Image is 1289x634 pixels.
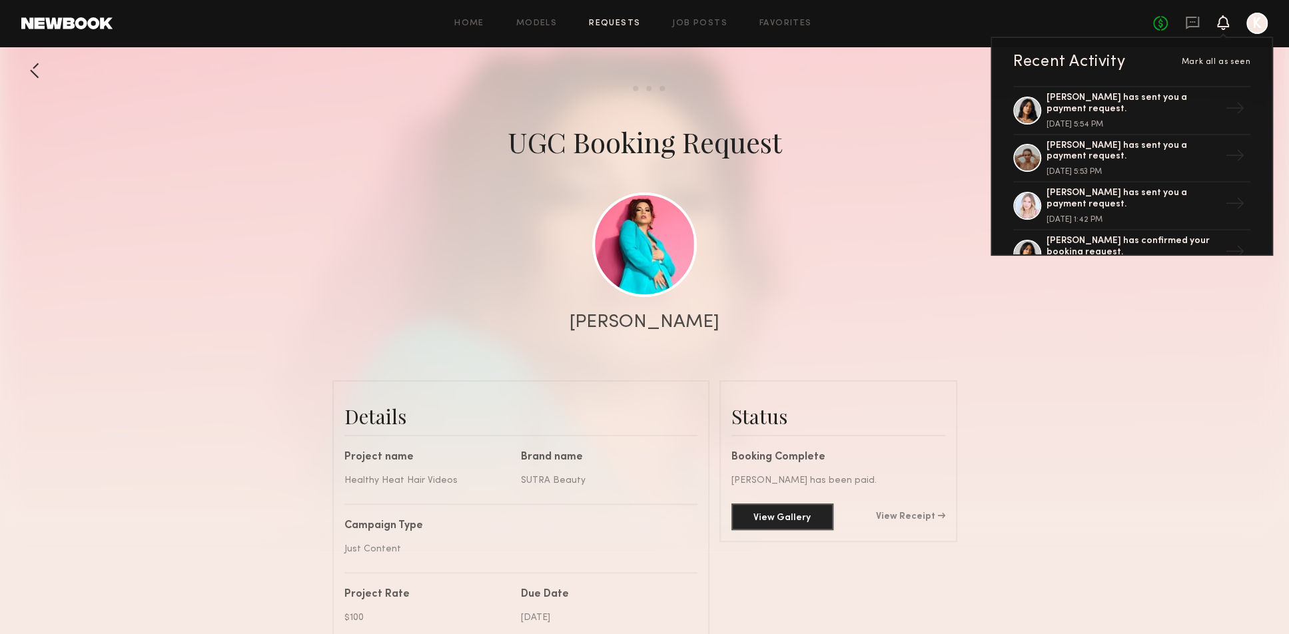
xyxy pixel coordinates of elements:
[1013,54,1125,70] div: Recent Activity
[731,474,945,487] div: [PERSON_NAME] has been paid.
[1220,93,1250,128] div: →
[344,589,511,600] div: Project Rate
[1047,93,1220,115] div: [PERSON_NAME] has sent you a payment request.
[1013,230,1250,278] a: [PERSON_NAME] has confirmed your booking request.→
[1047,188,1220,210] div: [PERSON_NAME] has sent you a payment request.
[521,589,687,600] div: Due Date
[508,123,782,160] div: UGC Booking Request
[1013,182,1250,230] a: [PERSON_NAME] has sent you a payment request.[DATE] 1:42 PM→
[521,611,687,625] div: [DATE]
[672,19,727,28] a: Job Posts
[1220,188,1250,223] div: →
[1013,135,1250,183] a: [PERSON_NAME] has sent you a payment request.[DATE] 5:53 PM→
[454,19,484,28] a: Home
[731,452,945,463] div: Booking Complete
[344,542,687,556] div: Just Content
[1047,141,1220,163] div: [PERSON_NAME] has sent you a payment request.
[344,474,511,487] div: Healthy Heat Hair Videos
[344,521,687,531] div: Campaign Type
[1047,168,1220,176] div: [DATE] 5:53 PM
[759,19,812,28] a: Favorites
[731,403,945,430] div: Status
[1181,58,1250,66] span: Mark all as seen
[1047,121,1220,129] div: [DATE] 5:54 PM
[521,452,687,463] div: Brand name
[1220,236,1250,271] div: →
[731,503,833,530] button: View Gallery
[1047,236,1220,258] div: [PERSON_NAME] has confirmed your booking request.
[876,512,945,521] a: View Receipt
[521,474,687,487] div: SUTRA Beauty
[1220,141,1250,175] div: →
[1047,216,1220,224] div: [DATE] 1:42 PM
[344,452,511,463] div: Project name
[570,313,719,332] div: [PERSON_NAME]
[344,611,511,625] div: $100
[589,19,640,28] a: Requests
[344,403,697,430] div: Details
[516,19,557,28] a: Models
[1013,86,1250,135] a: [PERSON_NAME] has sent you a payment request.[DATE] 5:54 PM→
[1246,13,1268,34] a: K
